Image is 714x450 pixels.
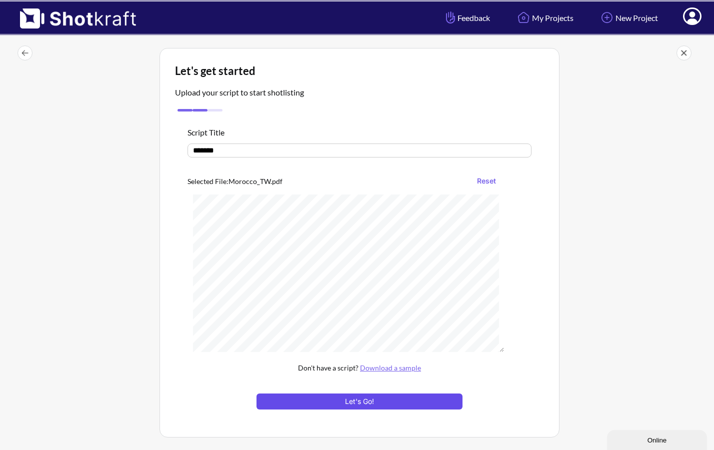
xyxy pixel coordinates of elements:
[360,363,421,372] a: Download a sample
[598,9,615,26] img: Add Icon
[443,9,457,26] img: Hand Icon
[187,173,504,189] div: Selected File: Morocco_TW.pdf
[187,126,531,138] div: Script Title
[515,9,532,26] img: Home Icon
[676,45,691,60] img: Close Icon
[175,63,544,78] div: Let's get started
[256,393,462,409] button: Let's Go!
[472,173,501,189] button: Reset
[190,362,529,373] p: Don't have a script?
[17,45,32,60] img: LeftArrow Icon
[175,86,304,98] p: Upload your script to start shotlisting
[507,4,581,31] a: My Projects
[607,428,709,450] iframe: chat widget
[591,4,665,31] a: New Project
[443,12,490,23] span: Feedback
